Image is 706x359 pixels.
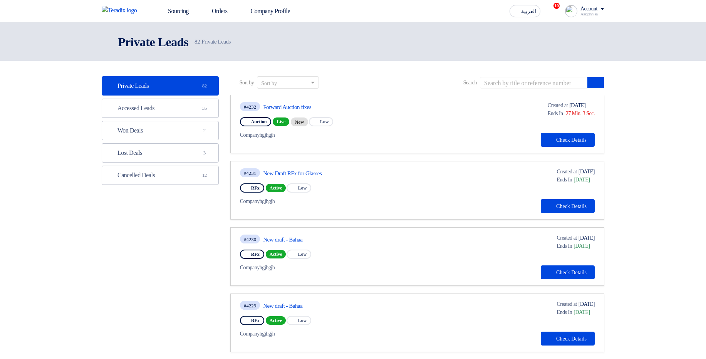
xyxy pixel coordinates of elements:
span: Low [298,185,307,191]
a: Accessed Leads35 [102,99,219,118]
div: [DATE] [546,300,595,308]
span: Active [266,250,286,258]
button: Check Details [541,332,595,346]
a: New draft - Bahaa [263,302,408,309]
div: New [291,117,308,126]
button: العربية [510,5,540,17]
input: Search by title or reference number [480,77,588,89]
a: Company Profile [234,3,297,20]
span: Ends In [557,308,572,316]
span: 27 Min. [566,111,582,116]
span: 35 [200,104,209,112]
span: Auction [251,119,267,124]
a: Sourcing [151,3,195,20]
span: العربية [521,9,536,14]
span: 2 [200,127,209,134]
div: #4229 [244,303,257,308]
span: Low [298,252,307,257]
button: Check Details [541,265,595,279]
button: Check Details [541,133,595,147]
span: Sort by [240,79,254,87]
div: [DATE] [537,101,586,109]
div: #4230 [244,237,257,242]
span: Company [240,198,260,204]
div: [DATE] [546,176,590,184]
div: #4231 [244,171,257,176]
span: Company [240,331,260,337]
a: Forward Auction fixes [263,104,408,111]
a: Lost Deals3 [102,143,219,163]
a: Private Leads82 [102,76,219,96]
span: Created at [557,234,577,242]
span: Company [240,132,260,138]
span: Created at [548,101,568,109]
span: Private Leads [195,37,231,46]
span: Search [463,79,477,87]
span: 82 [200,82,209,90]
span: Ends In [548,111,563,116]
div: Account [580,6,597,12]
h2: Private Leads [118,34,188,50]
span: 12 [200,171,209,179]
span: RFx [251,252,260,257]
span: 3 Sec. [583,111,595,116]
div: hgjhgjh [240,131,409,139]
div: [DATE] [546,242,590,250]
span: Ends In [557,176,572,184]
div: [DATE] [546,234,595,242]
button: Check Details [541,199,595,213]
div: Askjdhnjsa [580,12,604,16]
span: Company [240,265,260,270]
div: Sort by [261,79,277,87]
span: RFx [251,185,260,191]
span: Active [266,184,286,192]
div: hgjhgjh [240,330,409,338]
span: Low [298,318,307,323]
span: Live [273,117,289,126]
span: Active [266,316,286,325]
a: New Draft RFx for Glasses [263,170,408,177]
img: Teradix logo [102,6,142,15]
a: New draft - Bahaa [263,236,408,243]
span: Created at [557,300,577,308]
div: #4232 [244,104,257,109]
div: [DATE] [546,308,590,316]
span: 10 [553,3,560,9]
a: Cancelled Deals12 [102,166,219,185]
a: Orders [195,3,234,20]
span: RFx [251,318,260,323]
span: Ends In [557,242,572,250]
span: 82 [195,39,200,45]
span: Created at [557,168,577,176]
a: Won Deals2 [102,121,219,140]
span: Low [320,119,329,124]
div: hgjhgjh [240,263,409,272]
div: hgjhgjh [240,197,409,205]
img: profile_test.png [565,5,577,17]
span: 3 [200,149,209,157]
div: [DATE] [546,168,595,176]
